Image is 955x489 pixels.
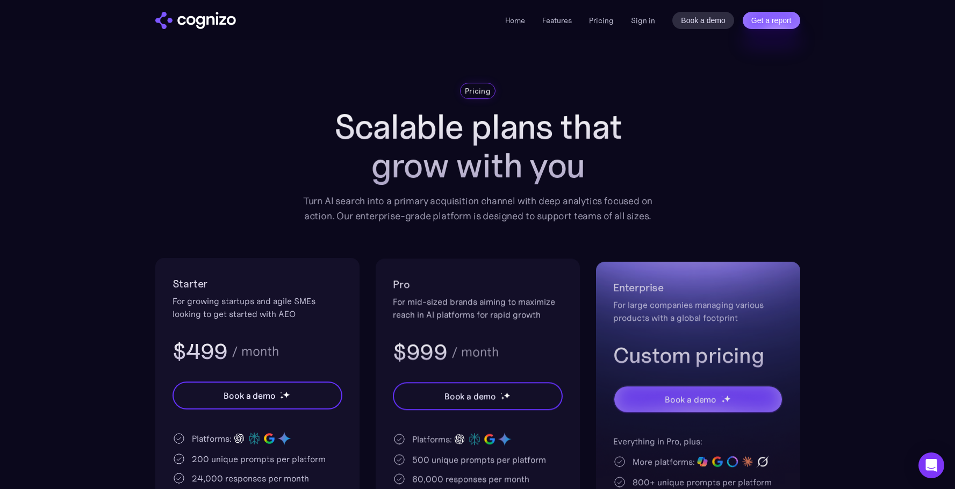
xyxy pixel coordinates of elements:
img: star [503,392,510,399]
img: star [723,395,730,402]
img: star [500,393,502,394]
h2: Enterprise [613,279,783,296]
a: Book a demostarstarstar [393,382,563,410]
div: Everything in Pro, plus: [613,435,783,448]
h3: Custom pricing [613,341,783,369]
h3: $499 [173,337,228,365]
div: 200 unique prompts per platform [192,452,326,465]
h3: $999 [393,338,447,366]
img: cognizo logo [155,12,236,29]
div: Turn AI search into a primary acquisition channel with deep analytics focused on action. Our ente... [295,193,660,224]
div: Open Intercom Messenger [918,452,944,478]
a: Book a demostarstarstar [613,385,783,413]
a: Book a demo [672,12,734,29]
div: Book a demo [224,389,275,402]
img: star [721,395,722,397]
div: For growing startups and agile SMEs looking to get started with AEO [173,294,342,320]
img: star [721,399,724,403]
a: Sign in [631,14,655,27]
a: Features [542,16,572,25]
h2: Starter [173,275,342,292]
a: Pricing [589,16,614,25]
div: Book a demo [444,390,496,402]
a: Home [505,16,525,25]
img: star [283,391,290,398]
div: For mid-sized brands aiming to maximize reach in AI platforms for rapid growth [393,295,563,321]
a: Get a report [743,12,800,29]
div: 24,000 responses per month [192,472,309,485]
div: 800+ unique prompts per platform [633,476,772,488]
div: 60,000 responses per month [412,472,529,485]
img: star [500,396,504,400]
div: Pricing [465,85,491,96]
img: star [280,395,284,399]
div: Book a demo [664,393,716,406]
div: Platforms: [192,432,232,445]
a: home [155,12,236,29]
h1: Scalable plans that grow with you [295,107,660,185]
div: 500 unique prompts per platform [412,453,546,466]
div: More platforms: [633,455,695,468]
img: star [280,392,282,393]
h2: Pro [393,276,563,293]
div: For large companies managing various products with a global footprint [613,298,783,324]
a: Book a demostarstarstar [173,382,342,409]
div: / month [232,345,279,358]
div: / month [451,346,498,358]
div: Platforms: [412,433,452,445]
